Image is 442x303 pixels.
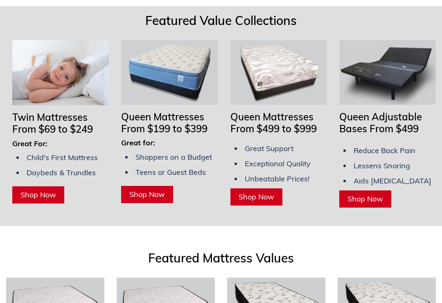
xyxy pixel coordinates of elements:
span: Great for: [121,138,155,147]
span: Great For: [12,139,47,148]
a: Shop Now [339,190,391,208]
span: From $199 to $399 [121,122,207,135]
span: Shop Now [239,192,274,201]
span: Queen Mattresses [230,111,313,123]
span: Daybeds & Trundles [27,168,96,177]
span: Shop Now [20,190,56,199]
span: Exceptional Quality [245,159,311,168]
a: Shop Now [12,186,64,204]
span: Shoppers on a Budget [135,152,212,162]
span: Featured Mattress Values [148,250,294,266]
img: Queen Mattresses From $199 to $349 [121,40,218,104]
span: Queen Adjustable Bases From $499 [339,111,422,135]
span: Twin Mattresses [12,111,88,123]
span: From $69 to $249 [12,123,93,135]
span: Teens or Guest Beds [135,167,206,177]
img: Twin Mattresses From $69 to $169 [12,40,109,105]
span: From $499 to $999 [230,122,317,135]
img: Queen Mattresses From $449 to $949 [230,40,327,104]
span: Great Support [245,144,293,153]
span: Reduce Back Pain [354,146,415,155]
span: Lessens Snoring [354,161,410,170]
img: Adjustable Bases Starting at $379 [339,40,436,105]
span: Queen Mattresses [121,111,204,123]
span: Featured Value Collections [145,13,297,28]
span: Shop Now [347,194,383,204]
a: Shop Now [121,186,173,203]
a: Shop Now [230,188,282,206]
span: Aids [MEDICAL_DATA] [354,176,431,185]
span: Unbeatable Prices! [245,174,309,183]
span: Shop Now [129,190,165,199]
span: Child's First Mattress [27,153,98,162]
